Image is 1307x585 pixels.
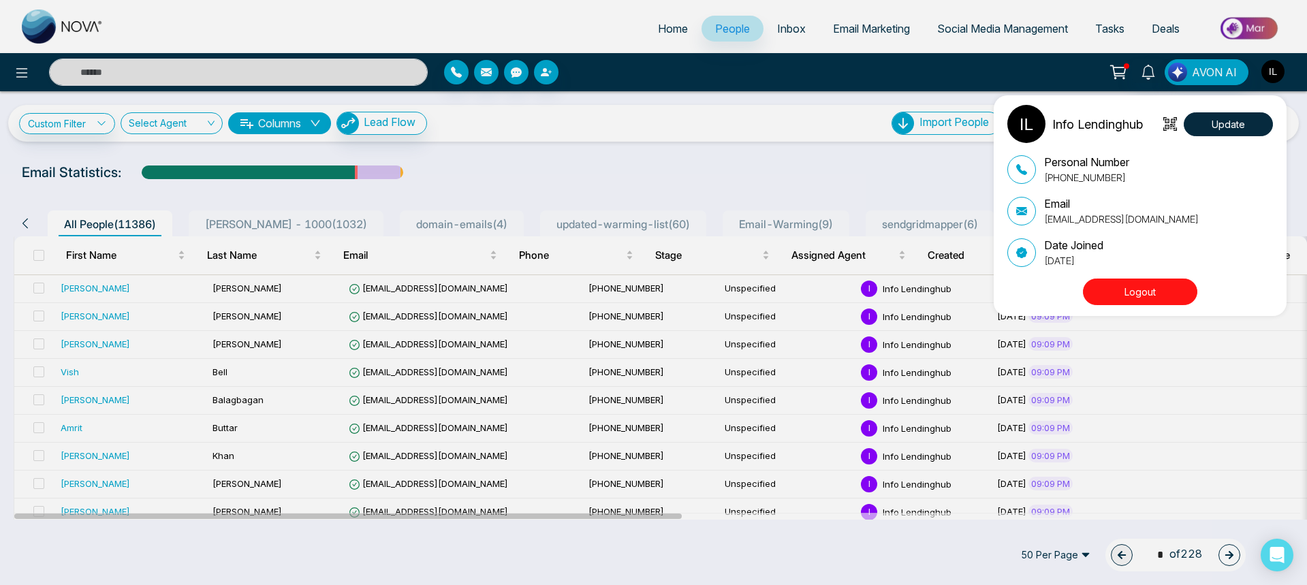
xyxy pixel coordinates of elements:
p: [EMAIL_ADDRESS][DOMAIN_NAME] [1044,212,1199,226]
p: Info Lendinghub [1052,115,1143,133]
p: Email [1044,195,1199,212]
div: Open Intercom Messenger [1261,539,1293,571]
p: Personal Number [1044,154,1129,170]
button: Update [1184,112,1273,136]
p: [DATE] [1044,253,1103,268]
p: [PHONE_NUMBER] [1044,170,1129,185]
button: Logout [1083,279,1197,305]
p: Date Joined [1044,237,1103,253]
